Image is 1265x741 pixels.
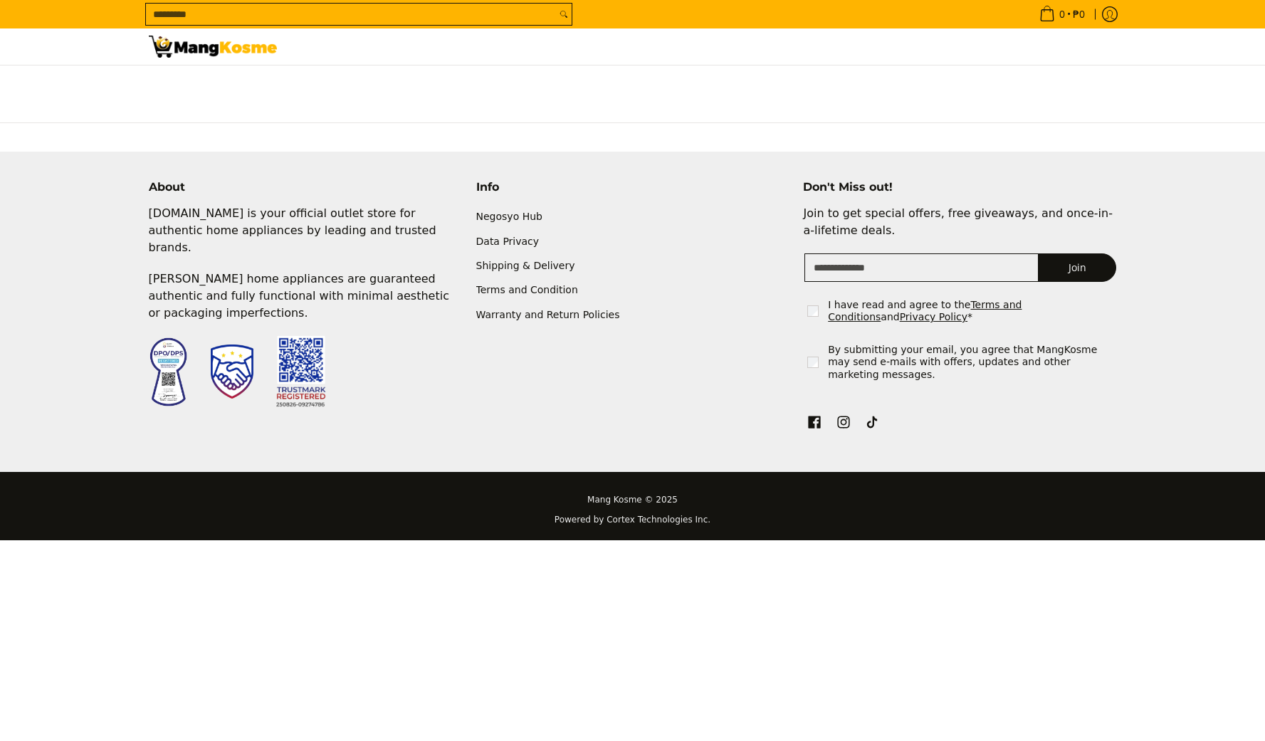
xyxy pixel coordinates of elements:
[1035,6,1089,22] span: •
[149,337,188,407] img: Data Privacy Seal
[803,180,1116,194] h4: Don't Miss out!
[149,180,462,194] h4: About
[804,414,824,436] a: See Mang Kosme on Facebook
[149,493,1117,513] p: Mang Kosme © 2025
[828,299,1022,323] a: Terms and Conditions
[476,253,789,278] a: Shipping & Delivery
[476,278,789,303] a: Terms and Condition
[834,414,854,436] a: See Mang Kosme on Instagram
[803,205,1116,253] p: Join to get special offers, free giveaways, and once-in-a-lifetime deals.
[476,205,789,229] a: Negosyo Hub
[862,414,882,436] a: See Mang Kosme on TikTok
[149,513,1117,533] p: Powered by Cortex Technologies Inc.
[149,270,462,336] p: [PERSON_NAME] home appliances are guaranteed authentic and fully functional with minimal aestheti...
[828,344,1115,382] label: By submitting your email, you agree that MangKosme may send e-mails with offers, updates and othe...
[1038,253,1116,282] button: Join
[1071,9,1087,19] span: ₱0
[149,205,462,270] p: [DOMAIN_NAME] is your official outlet store for authentic home appliances by leading and trusted ...
[476,180,789,194] h4: Info
[149,36,277,58] img: Heatload Calculator | Mang Kosme
[476,229,789,253] a: Data Privacy
[828,299,1115,324] label: I have read and agree to the and *
[211,345,253,399] img: Trustmark Seal
[276,336,326,408] img: Trustmark QR
[556,4,572,25] button: Search
[1057,9,1067,19] span: 0
[476,303,789,327] a: Warranty and Return Policies
[291,28,1117,65] nav: Main Menu
[900,311,967,322] a: Privacy Policy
